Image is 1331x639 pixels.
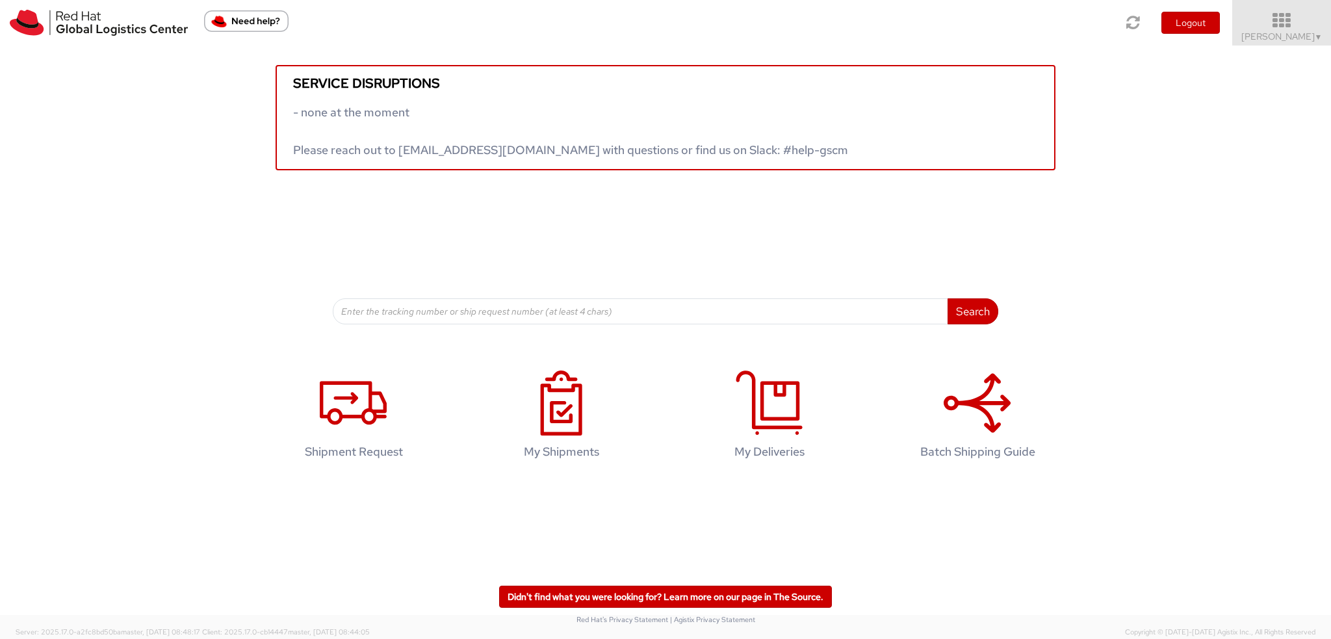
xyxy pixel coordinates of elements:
a: Didn't find what you were looking for? Learn more on our page in The Source. [499,586,832,608]
h4: Batch Shipping Guide [894,445,1061,458]
a: My Deliveries [672,357,867,478]
span: master, [DATE] 08:44:05 [288,627,370,636]
h4: My Shipments [478,445,645,458]
input: Enter the tracking number or ship request number (at least 4 chars) [333,298,948,324]
a: Service disruptions - none at the moment Please reach out to [EMAIL_ADDRESS][DOMAIN_NAME] with qu... [276,65,1055,170]
a: | Agistix Privacy Statement [670,615,755,624]
img: rh-logistics-00dfa346123c4ec078e1.svg [10,10,188,36]
button: Search [948,298,998,324]
a: Red Hat's Privacy Statement [576,615,668,624]
h4: My Deliveries [686,445,853,458]
span: [PERSON_NAME] [1241,31,1323,42]
span: Copyright © [DATE]-[DATE] Agistix Inc., All Rights Reserved [1125,627,1315,638]
span: ▼ [1315,32,1323,42]
span: - none at the moment Please reach out to [EMAIL_ADDRESS][DOMAIN_NAME] with questions or find us o... [293,105,848,157]
a: Batch Shipping Guide [880,357,1075,478]
a: My Shipments [464,357,659,478]
h4: Shipment Request [270,445,437,458]
button: Need help? [204,10,289,32]
a: Shipment Request [256,357,451,478]
span: Server: 2025.17.0-a2fc8bd50ba [16,627,200,636]
h5: Service disruptions [293,76,1038,90]
span: Client: 2025.17.0-cb14447 [202,627,370,636]
span: master, [DATE] 08:48:17 [121,627,200,636]
button: Logout [1161,12,1220,34]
